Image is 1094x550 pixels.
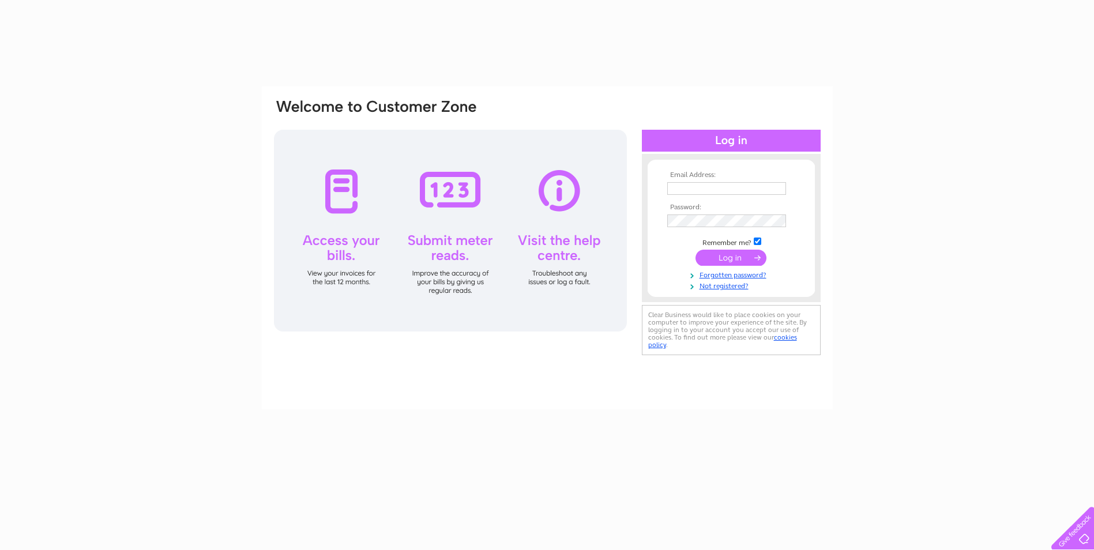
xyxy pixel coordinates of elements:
[664,204,798,212] th: Password:
[648,333,797,349] a: cookies policy
[642,305,821,355] div: Clear Business would like to place cookies on your computer to improve your experience of the sit...
[696,250,766,266] input: Submit
[664,171,798,179] th: Email Address:
[667,269,798,280] a: Forgotten password?
[664,236,798,247] td: Remember me?
[667,280,798,291] a: Not registered?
